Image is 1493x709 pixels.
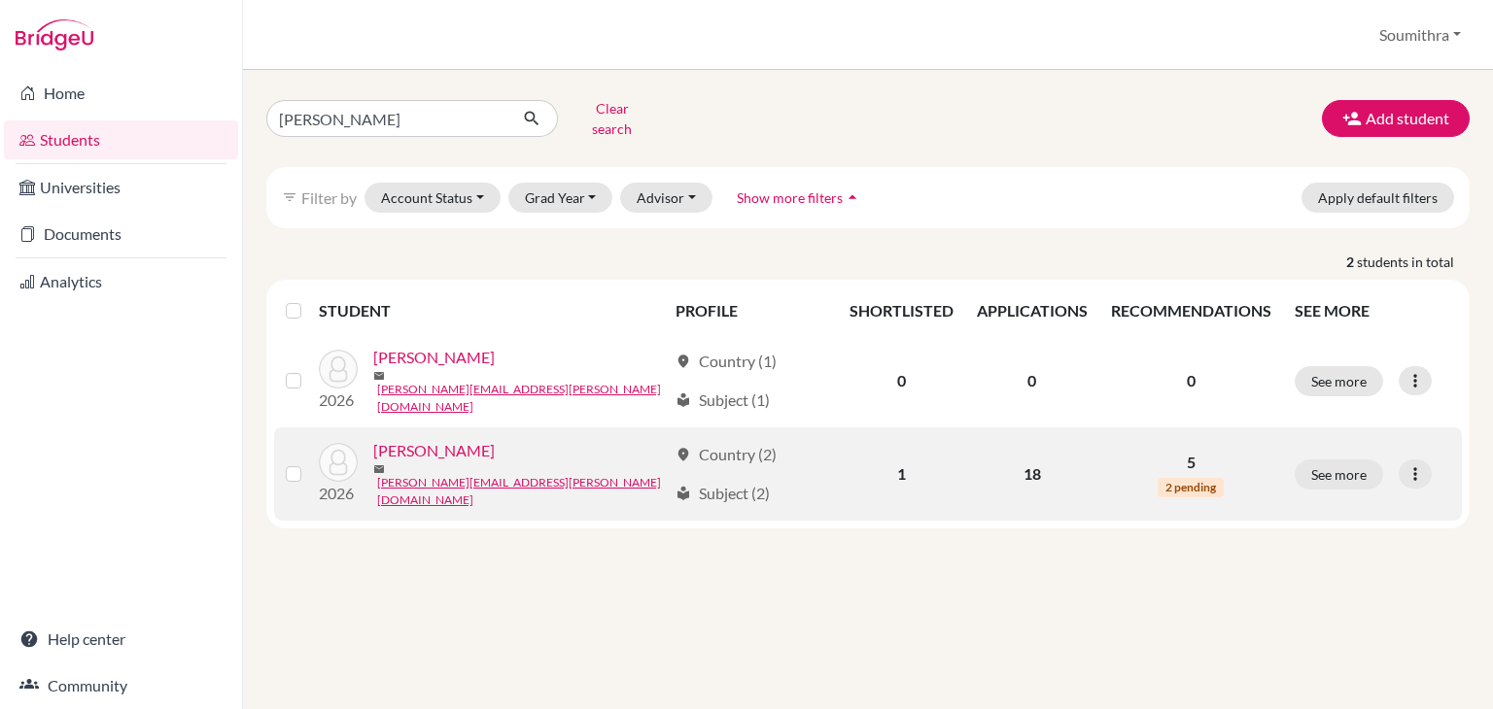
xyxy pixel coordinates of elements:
[1111,369,1271,392] p: 0
[1346,252,1357,272] strong: 2
[4,120,238,159] a: Students
[373,346,495,369] a: [PERSON_NAME]
[676,443,777,466] div: Country (2)
[676,482,770,505] div: Subject (2)
[620,183,712,213] button: Advisor
[965,427,1099,521] td: 18
[4,168,238,207] a: Universities
[319,482,358,505] p: 2026
[676,354,691,369] span: location_on
[4,666,238,705] a: Community
[373,439,495,462] a: [PERSON_NAME]
[319,287,664,334] th: STUDENT
[319,443,358,482] img: Salwan, Aadya
[16,19,93,51] img: Bridge-U
[676,447,691,462] span: location_on
[266,100,507,137] input: Find student by name...
[377,474,667,509] a: [PERSON_NAME][EMAIL_ADDRESS][PERSON_NAME][DOMAIN_NAME]
[1295,366,1383,396] button: See more
[1158,478,1224,497] span: 2 pending
[377,381,667,416] a: [PERSON_NAME][EMAIL_ADDRESS][PERSON_NAME][DOMAIN_NAME]
[838,427,965,521] td: 1
[838,334,965,427] td: 0
[558,93,666,144] button: Clear search
[720,183,879,213] button: Show more filtersarrow_drop_up
[319,388,358,412] p: 2026
[1322,100,1470,137] button: Add student
[1302,183,1454,213] button: Apply default filters
[676,392,691,408] span: local_library
[365,183,501,213] button: Account Status
[965,334,1099,427] td: 0
[301,188,357,207] span: Filter by
[4,262,238,301] a: Analytics
[838,287,965,334] th: SHORTLISTED
[4,620,238,658] a: Help center
[676,350,777,373] div: Country (1)
[965,287,1099,334] th: APPLICATIONS
[664,287,838,334] th: PROFILE
[1099,287,1283,334] th: RECOMMENDATIONS
[843,187,862,207] i: arrow_drop_up
[373,370,385,382] span: mail
[319,350,358,388] img: Aadya, Aadya
[737,189,843,206] span: Show more filters
[1371,17,1470,53] button: Soumithra
[676,486,691,501] span: local_library
[373,463,385,475] span: mail
[676,388,770,412] div: Subject (1)
[282,189,297,205] i: filter_list
[508,183,613,213] button: Grad Year
[1295,459,1383,490] button: See more
[1357,252,1470,272] span: students in total
[1283,287,1462,334] th: SEE MORE
[4,215,238,253] a: Documents
[4,74,238,113] a: Home
[1111,451,1271,474] p: 5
